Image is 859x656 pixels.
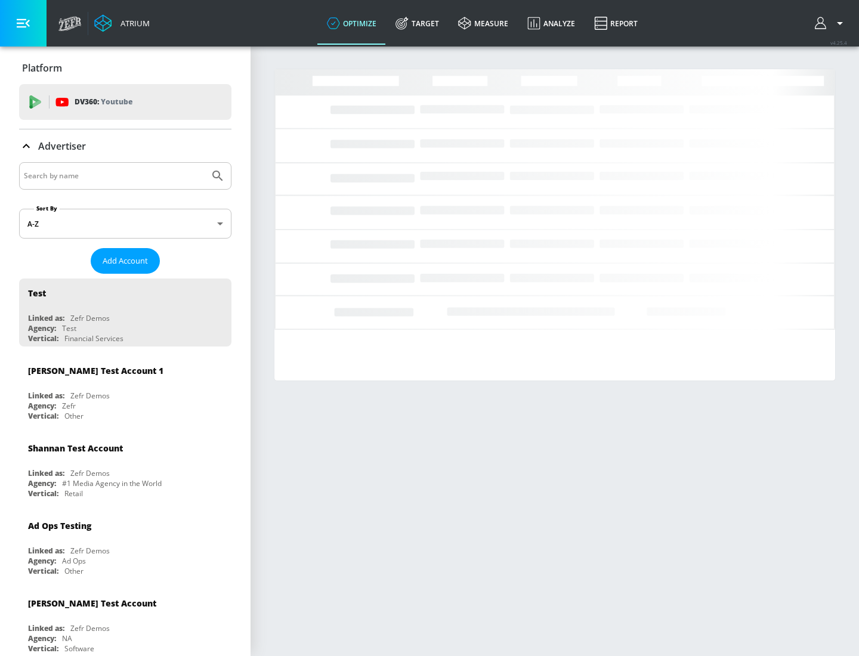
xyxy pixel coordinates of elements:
[70,468,110,478] div: Zefr Demos
[70,623,110,633] div: Zefr Demos
[70,391,110,401] div: Zefr Demos
[19,129,231,163] div: Advertiser
[116,18,150,29] div: Atrium
[28,633,56,643] div: Agency:
[101,95,132,108] p: Youtube
[19,511,231,579] div: Ad Ops TestingLinked as:Zefr DemosAgency:Ad OpsVertical:Other
[830,39,847,46] span: v 4.25.4
[28,468,64,478] div: Linked as:
[64,643,94,654] div: Software
[19,356,231,424] div: [PERSON_NAME] Test Account 1Linked as:Zefr DemosAgency:ZefrVertical:Other
[28,365,163,376] div: [PERSON_NAME] Test Account 1
[19,279,231,346] div: TestLinked as:Zefr DemosAgency:TestVertical:Financial Services
[28,323,56,333] div: Agency:
[64,333,123,344] div: Financial Services
[28,623,64,633] div: Linked as:
[386,2,449,45] a: Target
[28,287,46,299] div: Test
[19,84,231,120] div: DV360: Youtube
[317,2,386,45] a: optimize
[19,209,231,239] div: A-Z
[449,2,518,45] a: measure
[28,391,64,401] div: Linked as:
[28,546,64,556] div: Linked as:
[34,205,60,212] label: Sort By
[28,488,58,499] div: Vertical:
[22,61,62,75] p: Platform
[70,313,110,323] div: Zefr Demos
[94,14,150,32] a: Atrium
[19,434,231,502] div: Shannan Test AccountLinked as:Zefr DemosAgency:#1 Media Agency in the WorldVertical:Retail
[28,443,123,454] div: Shannan Test Account
[64,566,84,576] div: Other
[28,643,58,654] div: Vertical:
[28,566,58,576] div: Vertical:
[91,248,160,274] button: Add Account
[62,556,86,566] div: Ad Ops
[28,333,58,344] div: Vertical:
[64,488,83,499] div: Retail
[24,168,205,184] input: Search by name
[28,556,56,566] div: Agency:
[28,520,91,531] div: Ad Ops Testing
[62,401,76,411] div: Zefr
[28,313,64,323] div: Linked as:
[585,2,647,45] a: Report
[70,546,110,556] div: Zefr Demos
[62,478,162,488] div: #1 Media Agency in the World
[62,633,72,643] div: NA
[75,95,132,109] p: DV360:
[103,254,148,268] span: Add Account
[28,478,56,488] div: Agency:
[64,411,84,421] div: Other
[28,598,156,609] div: [PERSON_NAME] Test Account
[19,51,231,85] div: Platform
[28,411,58,421] div: Vertical:
[28,401,56,411] div: Agency:
[62,323,76,333] div: Test
[518,2,585,45] a: Analyze
[38,140,86,153] p: Advertiser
